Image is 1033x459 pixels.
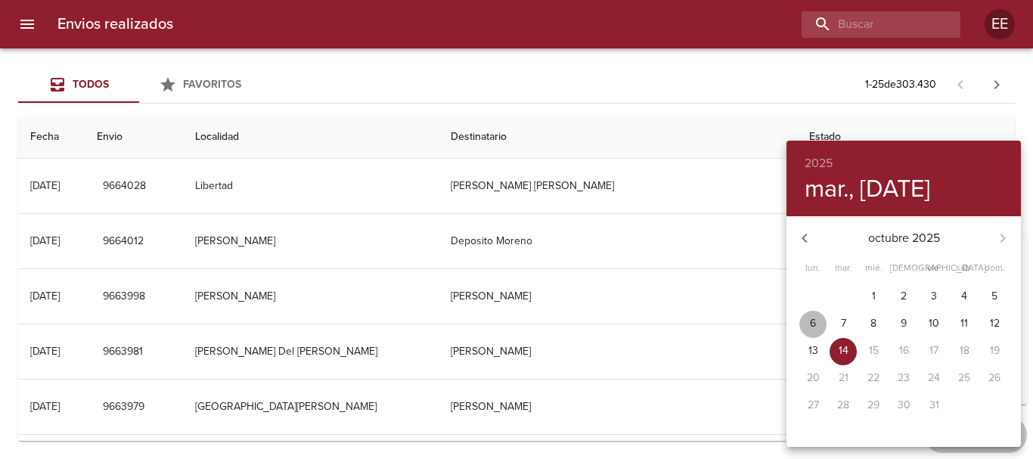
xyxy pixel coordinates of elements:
button: 1 [860,284,887,311]
button: 9 [890,311,917,338]
span: mar. [830,261,857,276]
p: 13 [808,343,818,358]
button: 5 [981,284,1008,311]
p: 10 [929,316,939,331]
button: 3 [920,284,948,311]
button: 7 [830,311,857,338]
span: lun. [799,261,827,276]
span: dom. [981,261,1008,276]
button: 13 [799,338,827,365]
p: 5 [991,289,997,304]
p: 9 [901,316,907,331]
span: vie. [920,261,948,276]
button: 11 [951,311,978,338]
button: 6 [799,311,827,338]
p: 8 [870,316,876,331]
button: mar., [DATE] [805,174,930,204]
p: octubre 2025 [823,229,985,247]
p: 2 [901,289,907,304]
p: 1 [872,289,876,304]
button: 2025 [805,153,833,174]
p: 11 [960,316,968,331]
span: mié. [860,261,887,276]
button: 4 [951,284,978,311]
p: 12 [990,316,1000,331]
p: 4 [961,289,967,304]
button: 14 [830,338,857,365]
span: [DEMOGRAPHIC_DATA]. [890,261,917,276]
button: 8 [860,311,887,338]
p: 7 [841,316,846,331]
p: 3 [931,289,937,304]
span: sáb. [951,261,978,276]
button: 12 [981,311,1008,338]
p: 14 [839,343,848,358]
p: 6 [810,316,816,331]
button: 2 [890,284,917,311]
button: 10 [920,311,948,338]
